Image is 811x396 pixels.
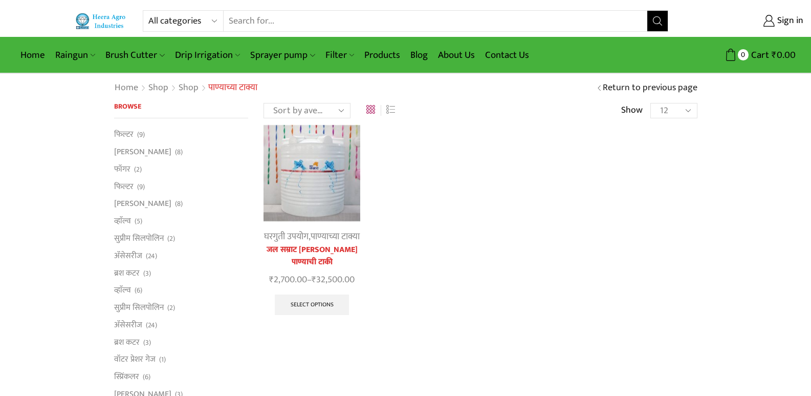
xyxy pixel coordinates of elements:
[269,272,307,287] bdi: 2,700.00
[114,230,164,247] a: सुप्रीम सिलपोलिन
[480,43,534,67] a: Contact Us
[146,320,157,330] span: (24)
[275,295,349,315] a: Select options for “जल सम्राट फॉमवाली पाण्याची टाकी”
[772,47,796,63] bdi: 0.00
[114,282,131,299] a: व्हाॅल्व
[245,43,320,67] a: Sprayer pump
[114,247,142,264] a: अ‍ॅसेसरीज
[175,147,183,157] span: (8)
[170,43,245,67] a: Drip Irrigation
[175,199,183,209] span: (8)
[114,129,134,143] a: फिल्टर
[738,49,749,60] span: 0
[359,43,405,67] a: Products
[312,272,355,287] bdi: 32,500.00
[114,334,140,351] a: ब्रश कटर
[114,178,134,195] a: फिल्टर
[114,81,257,95] nav: Breadcrumb
[114,368,139,386] a: स्प्रिंकलर
[114,100,141,112] span: Browse
[772,47,777,63] span: ₹
[311,229,360,244] a: पाण्याच्या टाक्या
[146,251,157,261] span: (24)
[114,264,140,282] a: ब्रश कटर
[312,272,316,287] span: ₹
[143,372,150,382] span: (6)
[114,351,156,368] a: वॉटर प्रेशर गेज
[114,160,130,178] a: फॉगर
[148,81,169,95] a: Shop
[264,244,360,268] a: जल सम्राट [PERSON_NAME] पाण्याची टाकी
[167,303,175,313] span: (2)
[647,11,668,31] button: Search button
[135,285,142,296] span: (6)
[405,43,433,67] a: Blog
[114,81,139,95] a: Home
[137,130,145,140] span: (9)
[621,104,643,117] span: Show
[114,143,171,161] a: [PERSON_NAME]
[100,43,169,67] a: Brush Cutter
[143,268,151,279] span: (3)
[264,230,360,244] div: ,
[114,299,164,317] a: सुप्रीम सिलपोलिन
[50,43,100,67] a: Raingun
[208,82,257,94] h1: पाण्याच्या टाक्या
[135,216,142,226] span: (5)
[159,355,166,365] span: (1)
[775,14,803,28] span: Sign in
[114,195,171,213] a: [PERSON_NAME]
[137,182,145,192] span: (9)
[167,234,175,244] span: (2)
[114,213,131,230] a: व्हाॅल्व
[749,48,769,62] span: Cart
[269,272,274,287] span: ₹
[134,164,142,175] span: (2)
[264,103,350,118] select: Shop order
[224,11,647,31] input: Search for...
[603,81,697,95] a: Return to previous page
[114,316,142,334] a: अ‍ॅसेसरीज
[178,81,199,95] a: Shop
[320,43,359,67] a: Filter
[678,46,796,65] a: 0 Cart ₹0.00
[15,43,50,67] a: Home
[433,43,480,67] a: About Us
[143,338,151,348] span: (3)
[684,12,803,30] a: Sign in
[264,124,360,221] img: Jal Samrat Foam Based Water Storage Tank
[264,229,309,244] a: घरगुती उपयोग
[264,273,360,287] span: –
